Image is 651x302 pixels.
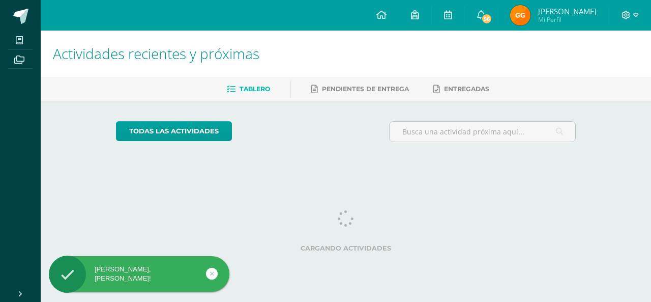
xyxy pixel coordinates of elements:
[240,85,270,93] span: Tablero
[433,81,489,97] a: Entregadas
[227,81,270,97] a: Tablero
[444,85,489,93] span: Entregadas
[538,6,597,16] span: [PERSON_NAME]
[538,15,597,24] span: Mi Perfil
[53,44,259,63] span: Actividades recientes y próximas
[49,265,229,283] div: [PERSON_NAME], [PERSON_NAME]!
[116,121,232,141] a: todas las Actividades
[510,5,530,25] img: 3ac5bba4c81b68d6ba913679f05c691b.png
[311,81,409,97] a: Pendientes de entrega
[322,85,409,93] span: Pendientes de entrega
[116,244,576,252] label: Cargando actividades
[481,13,492,24] span: 56
[390,122,576,142] input: Busca una actividad próxima aquí...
